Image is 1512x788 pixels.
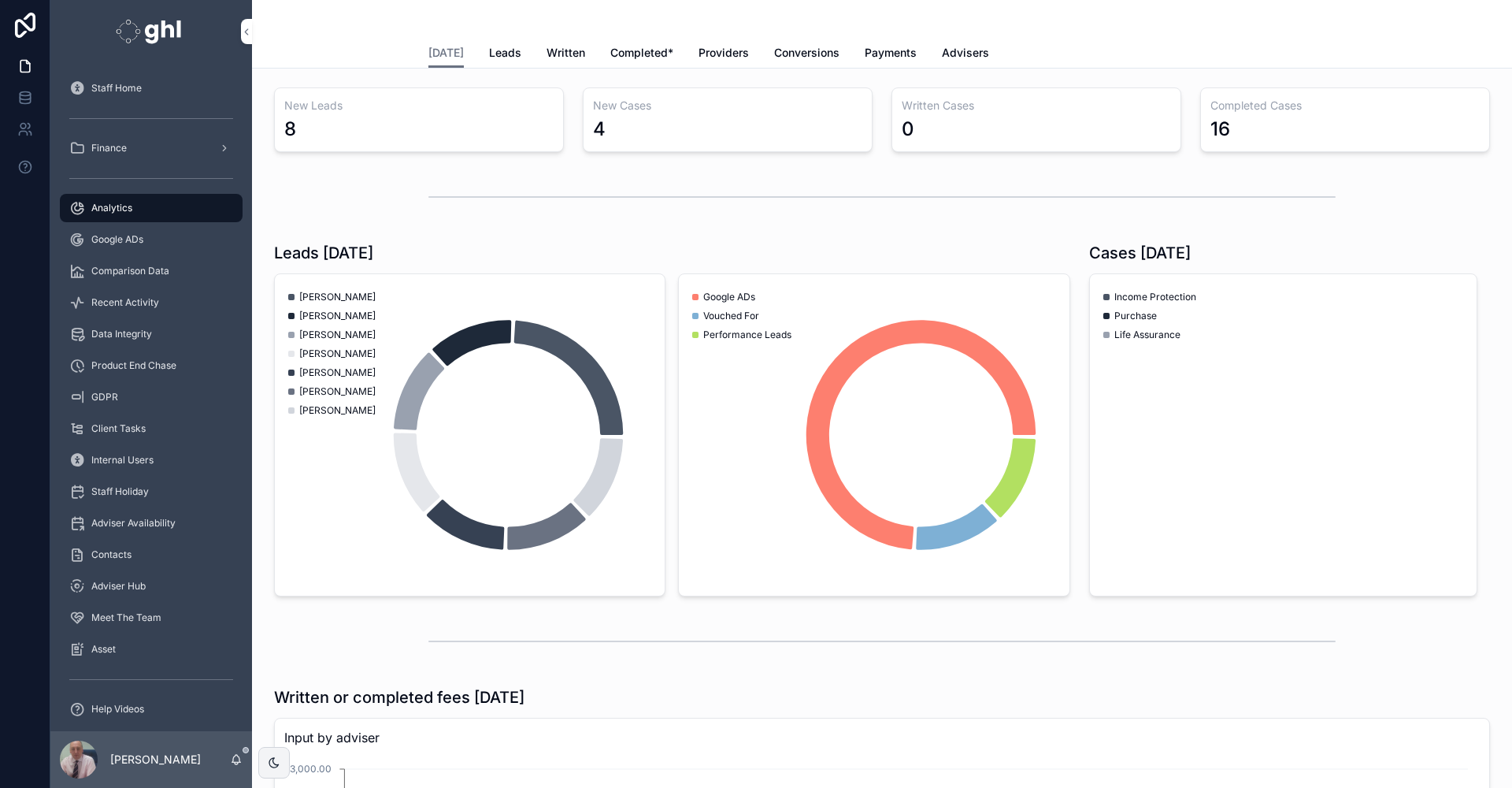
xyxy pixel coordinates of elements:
[60,635,243,663] a: Asset
[489,45,521,61] span: Leads
[91,233,143,246] span: Google ADs
[274,242,373,264] h1: Leads [DATE]
[610,39,673,70] a: Completed*
[284,284,655,586] div: chart
[60,572,243,600] a: Adviser Hub
[91,328,152,340] span: Data Integrity
[91,391,118,403] span: GDPR
[703,329,791,341] span: Performance Leads
[299,348,376,360] span: [PERSON_NAME]
[428,45,464,61] span: [DATE]
[299,310,376,322] span: [PERSON_NAME]
[610,45,673,61] span: Completed*
[91,485,149,498] span: Staff Holiday
[688,284,1059,586] div: chart
[91,703,144,716] span: Help Videos
[1114,329,1180,341] span: Life Assurance
[1089,242,1191,264] h1: Cases [DATE]
[91,580,146,593] span: Adviser Hub
[60,74,243,102] a: Staff Home
[91,82,142,95] span: Staff Home
[110,752,201,768] p: [PERSON_NAME]
[774,39,839,70] a: Conversions
[60,541,243,569] a: Contacts
[1114,310,1157,322] span: Purchase
[60,414,243,443] a: Client Tasks
[60,225,243,254] a: Google ADs
[274,686,524,708] h1: Written or completed fees [DATE]
[60,695,243,723] a: Help Videos
[942,45,989,61] span: Advisers
[865,45,917,61] span: Payments
[699,39,749,70] a: Providers
[902,98,1171,113] h3: Written Cases
[91,643,116,656] span: Asset
[116,19,186,44] img: App logo
[91,517,176,530] span: Adviser Availability
[299,404,376,417] span: [PERSON_NAME]
[284,98,554,113] h3: New Leads
[91,454,154,466] span: Internal Users
[60,134,243,162] a: Finance
[284,728,1480,747] span: Input by adviser
[284,763,332,775] tspan: £3,000.00
[91,265,169,277] span: Comparison Data
[91,202,132,214] span: Analytics
[60,509,243,537] a: Adviser Availability
[703,310,759,322] span: Vouched For
[91,611,161,624] span: Meet The Team
[593,98,862,113] h3: New Cases
[91,296,159,309] span: Recent Activity
[1210,117,1230,142] div: 16
[91,422,146,435] span: Client Tasks
[428,39,464,69] a: [DATE]
[299,366,376,379] span: [PERSON_NAME]
[299,329,376,341] span: [PERSON_NAME]
[60,320,243,348] a: Data Integrity
[699,45,749,61] span: Providers
[942,39,989,70] a: Advisers
[1099,284,1467,586] div: chart
[60,604,243,632] a: Meet The Team
[774,45,839,61] span: Conversions
[1114,291,1196,303] span: Income Protection
[60,288,243,317] a: Recent Activity
[60,257,243,285] a: Comparison Data
[91,359,176,372] span: Product End Chase
[547,39,585,70] a: Written
[60,351,243,380] a: Product End Chase
[60,478,243,506] a: Staff Holiday
[1210,98,1480,113] h3: Completed Cases
[299,385,376,398] span: [PERSON_NAME]
[703,291,755,303] span: Google ADs
[865,39,917,70] a: Payments
[547,45,585,61] span: Written
[489,39,521,70] a: Leads
[60,446,243,474] a: Internal Users
[91,142,127,154] span: Finance
[593,117,606,142] div: 4
[91,548,132,561] span: Contacts
[50,63,252,731] div: scrollable content
[60,383,243,411] a: GDPR
[284,117,296,142] div: 8
[60,194,243,222] a: Analytics
[902,117,914,142] div: 0
[299,291,376,303] span: [PERSON_NAME]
